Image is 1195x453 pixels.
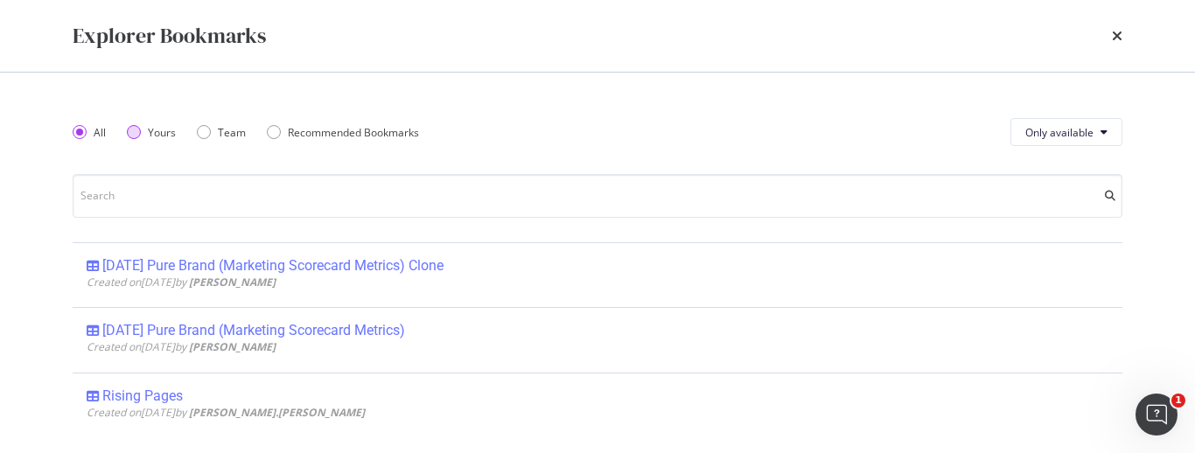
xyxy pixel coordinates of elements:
div: Yours [148,125,176,140]
div: Recommended Bookmarks [288,125,419,140]
span: Only available [1025,125,1094,140]
div: Team [197,125,246,140]
button: Only available [1010,118,1122,146]
div: Yours [127,125,176,140]
div: Recommended Bookmarks [267,125,419,140]
b: [PERSON_NAME] [189,275,276,289]
div: All [73,125,106,140]
div: All [94,125,106,140]
iframe: Intercom live chat [1136,394,1178,436]
b: [PERSON_NAME] [189,339,276,354]
div: Explorer Bookmarks [73,21,266,51]
div: [DATE] Pure Brand (Marketing Scorecard Metrics) [102,322,405,339]
div: [DATE] Pure Brand (Marketing Scorecard Metrics) Clone [102,257,444,275]
input: Search [73,174,1122,218]
div: Team [218,125,246,140]
b: [PERSON_NAME].[PERSON_NAME] [189,405,365,420]
span: Created on [DATE] by [87,405,365,420]
span: 1 [1171,394,1185,408]
span: Created on [DATE] by [87,275,276,289]
span: Created on [DATE] by [87,339,276,354]
div: Rising Pages [102,387,183,405]
div: times [1112,21,1122,51]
